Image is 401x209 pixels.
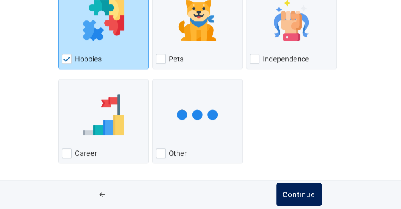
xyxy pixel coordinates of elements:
label: Career [75,148,97,158]
label: Pets [169,54,183,64]
div: Continue [283,190,315,198]
span: arrow-left [87,191,118,198]
button: Continue [276,183,322,206]
label: Hobbies [75,54,102,64]
div: Career, checkbox, not checked [58,79,149,163]
label: Independence [263,54,309,64]
div: Other, checkbox, not checked [152,79,243,163]
label: Other [169,148,187,158]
